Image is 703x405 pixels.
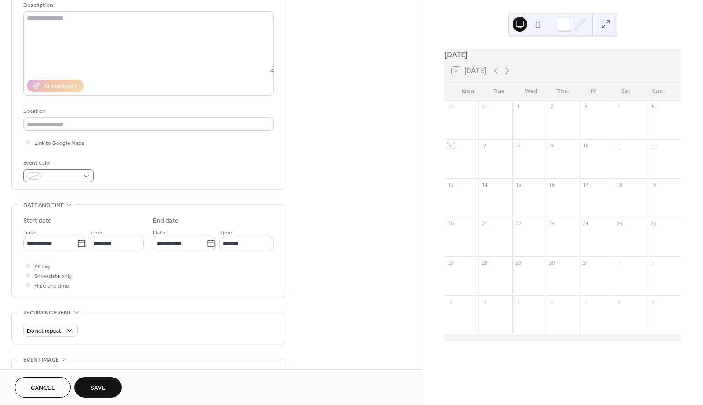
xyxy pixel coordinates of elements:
[650,298,656,305] div: 9
[549,103,555,110] div: 2
[15,377,71,398] button: Cancel
[549,142,555,149] div: 9
[23,0,272,10] div: Description
[34,262,50,272] span: All day
[582,220,589,227] div: 24
[452,82,483,101] div: Mon
[153,228,165,238] span: Date
[31,384,55,393] span: Cancel
[447,103,454,110] div: 29
[515,142,522,149] div: 8
[23,308,72,318] span: Recurring event
[481,142,488,149] div: 7
[650,220,656,227] div: 26
[447,298,454,305] div: 3
[444,49,681,60] div: [DATE]
[481,220,488,227] div: 21
[616,220,623,227] div: 25
[90,228,102,238] span: Time
[650,259,656,266] div: 2
[549,181,555,188] div: 16
[616,181,623,188] div: 18
[549,298,555,305] div: 6
[447,142,454,149] div: 6
[582,298,589,305] div: 7
[481,181,488,188] div: 14
[582,103,589,110] div: 3
[650,181,656,188] div: 19
[481,103,488,110] div: 30
[90,384,106,393] span: Save
[616,259,623,266] div: 1
[515,298,522,305] div: 5
[481,259,488,266] div: 28
[610,82,642,101] div: Sat
[582,259,589,266] div: 31
[549,259,555,266] div: 30
[642,82,673,101] div: Sun
[616,103,623,110] div: 4
[515,220,522,227] div: 22
[23,355,59,365] span: Event image
[650,142,656,149] div: 12
[23,158,92,168] div: Event color
[34,281,69,291] span: Hide end time
[616,298,623,305] div: 8
[515,259,522,266] div: 29
[34,272,72,281] span: Show date only
[578,82,610,101] div: Fri
[23,201,64,210] span: Date and time
[447,181,454,188] div: 13
[484,82,515,101] div: Tue
[27,326,61,336] span: Do not repeat
[582,181,589,188] div: 17
[23,228,36,238] span: Date
[23,107,272,116] div: Location
[549,220,555,227] div: 23
[547,82,578,101] div: Thu
[74,377,122,398] button: Save
[153,216,179,226] div: End date
[447,220,454,227] div: 20
[650,103,656,110] div: 5
[219,228,232,238] span: Time
[515,103,522,110] div: 1
[23,216,52,226] div: Start date
[481,298,488,305] div: 4
[34,139,85,148] span: Link to Google Maps
[447,259,454,266] div: 27
[616,142,623,149] div: 11
[515,82,547,101] div: Wed
[582,142,589,149] div: 10
[515,181,522,188] div: 15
